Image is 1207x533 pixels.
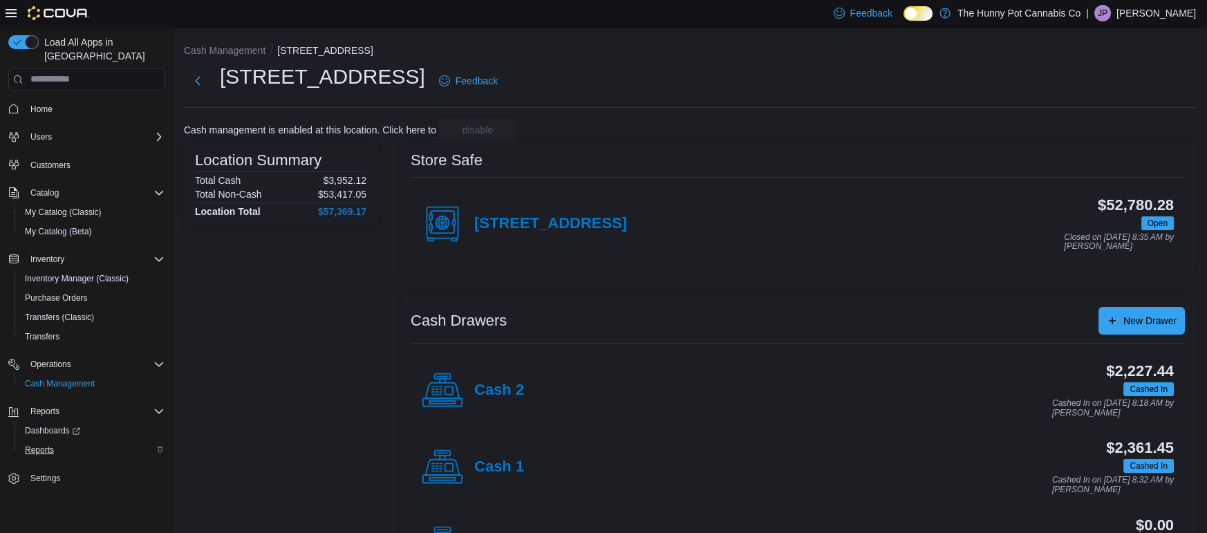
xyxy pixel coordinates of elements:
[19,223,165,240] span: My Catalog (Beta)
[1116,5,1196,21] p: [PERSON_NAME]
[474,215,627,233] h4: [STREET_ADDRESS]
[25,403,165,420] span: Reports
[30,254,64,265] span: Inventory
[25,101,58,118] a: Home
[19,309,100,326] a: Transfers (Classic)
[411,312,507,329] h3: Cash Drawers
[3,155,170,175] button: Customers
[25,378,95,389] span: Cash Management
[904,6,933,21] input: Dark Mode
[195,175,241,186] h6: Total Cash
[14,327,170,346] button: Transfers
[324,175,366,186] p: $3,952.12
[19,375,165,392] span: Cash Management
[30,406,59,417] span: Reports
[19,328,165,345] span: Transfers
[1098,197,1174,214] h3: $52,780.28
[19,442,59,458] a: Reports
[1052,399,1174,418] p: Cashed In on [DATE] 8:18 AM by [PERSON_NAME]
[3,99,170,119] button: Home
[14,374,170,393] button: Cash Management
[19,309,165,326] span: Transfers (Classic)
[25,185,64,201] button: Catalog
[14,421,170,440] a: Dashboards
[30,359,71,370] span: Operations
[39,35,165,63] span: Load All Apps in [GEOGRAPHIC_DATA]
[14,203,170,222] button: My Catalog (Classic)
[8,93,165,525] nav: Complex example
[19,204,165,221] span: My Catalog (Classic)
[19,328,65,345] a: Transfers
[184,67,212,95] button: Next
[1106,363,1174,380] h3: $2,227.44
[1130,460,1168,472] span: Cashed In
[30,104,53,115] span: Home
[25,251,165,268] span: Inventory
[433,67,503,95] a: Feedback
[25,207,102,218] span: My Catalog (Classic)
[19,290,165,306] span: Purchase Orders
[14,288,170,308] button: Purchase Orders
[1141,216,1174,230] span: Open
[3,355,170,374] button: Operations
[1098,307,1185,335] button: New Drawer
[14,269,170,288] button: Inventory Manager (Classic)
[474,458,524,476] h4: Cash 1
[19,375,100,392] a: Cash Management
[25,356,77,373] button: Operations
[30,131,52,142] span: Users
[1130,383,1168,395] span: Cashed In
[462,123,493,137] span: disable
[25,251,70,268] button: Inventory
[25,157,76,174] a: Customers
[220,63,425,91] h1: [STREET_ADDRESS]
[1106,440,1174,456] h3: $2,361.45
[318,206,366,217] h4: $57,369.17
[277,45,373,56] button: [STREET_ADDRESS]
[1094,5,1111,21] div: Jason Polizzi
[25,273,129,284] span: Inventory Manager (Classic)
[25,185,165,201] span: Catalog
[1148,217,1168,230] span: Open
[474,382,524,400] h4: Cash 2
[3,183,170,203] button: Catalog
[19,422,86,439] a: Dashboards
[25,100,165,118] span: Home
[1123,459,1174,473] span: Cashed In
[195,189,262,200] h6: Total Non-Cash
[1123,314,1177,328] span: New Drawer
[25,403,65,420] button: Reports
[30,187,59,198] span: Catalog
[14,308,170,327] button: Transfers (Classic)
[3,127,170,147] button: Users
[25,226,92,237] span: My Catalog (Beta)
[25,292,88,303] span: Purchase Orders
[3,250,170,269] button: Inventory
[1052,476,1174,494] p: Cashed In on [DATE] 8:32 AM by [PERSON_NAME]
[19,290,93,306] a: Purchase Orders
[25,156,165,174] span: Customers
[19,442,165,458] span: Reports
[25,425,80,436] span: Dashboards
[3,468,170,488] button: Settings
[3,402,170,421] button: Reports
[19,223,97,240] a: My Catalog (Beta)
[30,473,60,484] span: Settings
[850,6,892,20] span: Feedback
[28,6,89,20] img: Cova
[195,206,261,217] h4: Location Total
[25,470,66,487] a: Settings
[184,45,265,56] button: Cash Management
[25,356,165,373] span: Operations
[19,204,107,221] a: My Catalog (Classic)
[14,222,170,241] button: My Catalog (Beta)
[195,152,321,169] h3: Location Summary
[184,124,436,135] p: Cash management is enabled at this location. Click here to
[25,469,165,487] span: Settings
[14,440,170,460] button: Reports
[19,422,165,439] span: Dashboards
[25,312,94,323] span: Transfers (Classic)
[184,44,1196,60] nav: An example of EuiBreadcrumbs
[1064,233,1174,252] p: Closed on [DATE] 8:35 AM by [PERSON_NAME]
